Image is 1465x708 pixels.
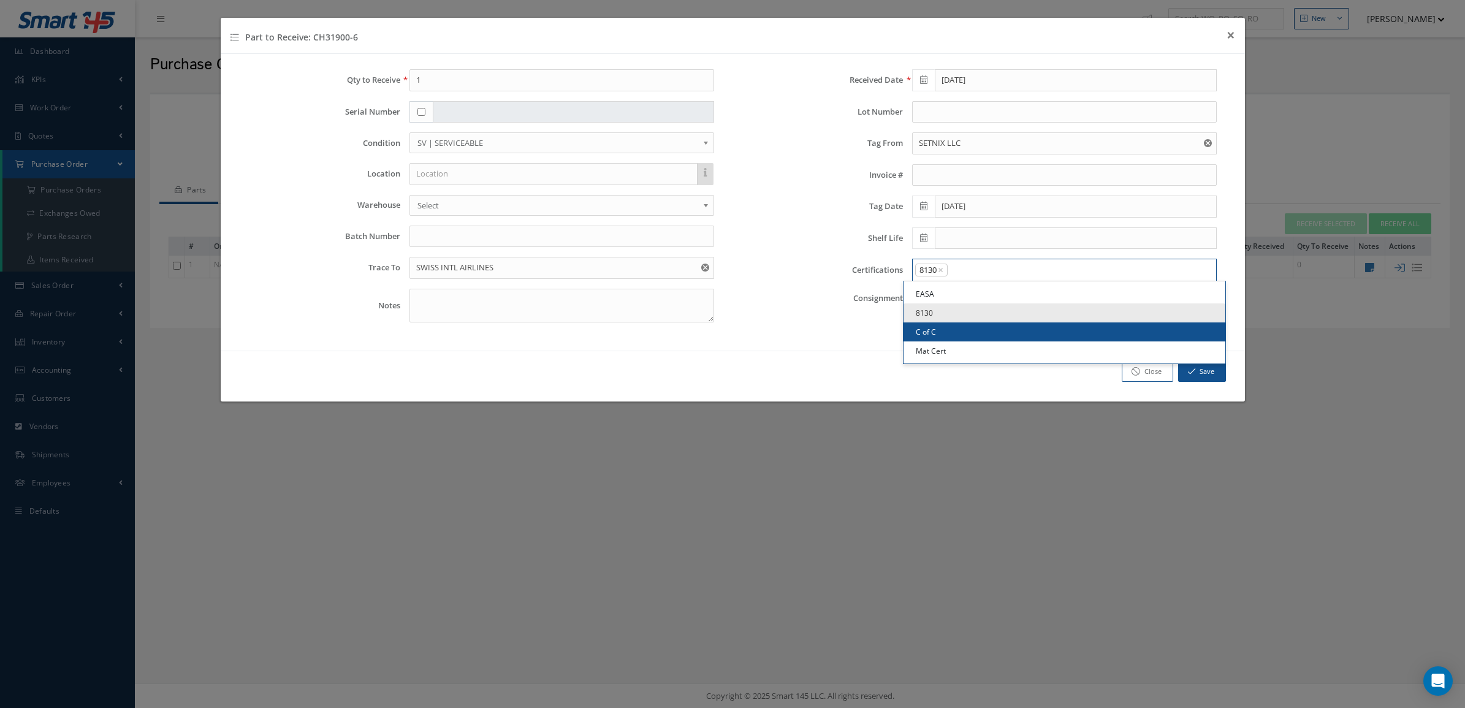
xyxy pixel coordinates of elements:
span: SV | SERVICEABLE [417,135,698,150]
input: Trace To [409,257,714,279]
label: Location [239,169,400,178]
label: Certifications [742,265,903,275]
input: Tag From [912,132,1217,154]
button: Reset [699,257,714,279]
label: Serial Number [239,107,400,116]
a: 8130 [904,303,1225,322]
label: Qty to Receive [239,75,400,85]
input: Location [409,163,698,185]
input: Search for option [949,264,1209,276]
div: Open Intercom Messenger [1423,666,1453,696]
label: Invoice # [742,170,903,180]
label: Lot Number [742,107,903,116]
label: Condition [239,139,400,148]
h4: Part to Receive: CH31900-6 [230,31,358,44]
label: Received Date [742,75,903,85]
a: Mat Cert [904,341,1225,360]
label: Notes [239,301,400,310]
button: Reset [1201,132,1217,154]
button: Remove option [938,265,943,275]
span: Select [417,198,698,213]
a: C of C [904,322,1225,341]
span: × [1227,25,1235,45]
a: Close [1122,361,1173,383]
span: 8130 [915,264,948,276]
a: EASA [904,284,1225,303]
svg: Reset [701,264,709,272]
span: × [938,263,943,276]
label: Shelf Life [742,234,903,243]
label: Tag Date [742,202,903,211]
label: Warehouse [239,200,400,210]
button: Save [1178,361,1226,383]
label: Consignment [742,294,903,303]
label: Batch Number [239,232,400,241]
svg: Reset [1204,139,1212,147]
label: Tag From [742,139,903,148]
label: Trace To [239,263,400,272]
